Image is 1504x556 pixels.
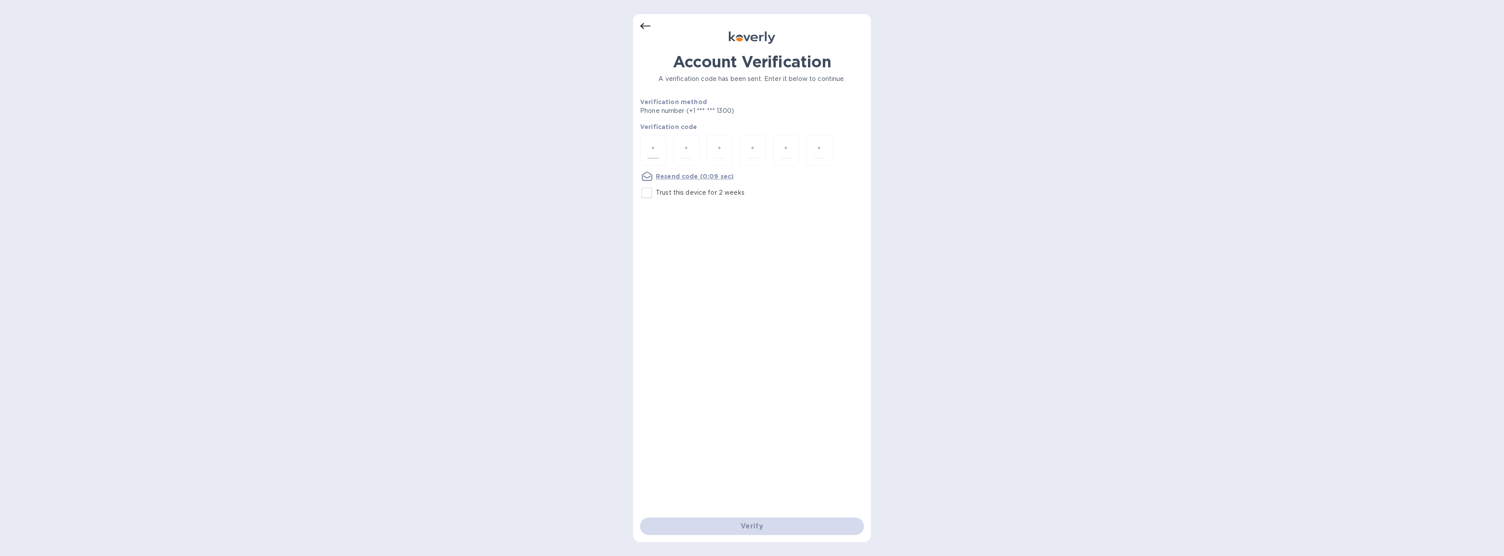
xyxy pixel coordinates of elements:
b: Verification method [640,98,707,105]
p: Phone number (+1 *** *** 1300) [640,106,801,115]
h1: Account Verification [640,52,864,71]
p: Verification code [640,122,864,131]
u: Resend code (0:09 sec) [656,173,734,180]
p: Trust this device for 2 weeks [656,188,745,197]
p: A verification code has been sent. Enter it below to continue. [640,74,864,84]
